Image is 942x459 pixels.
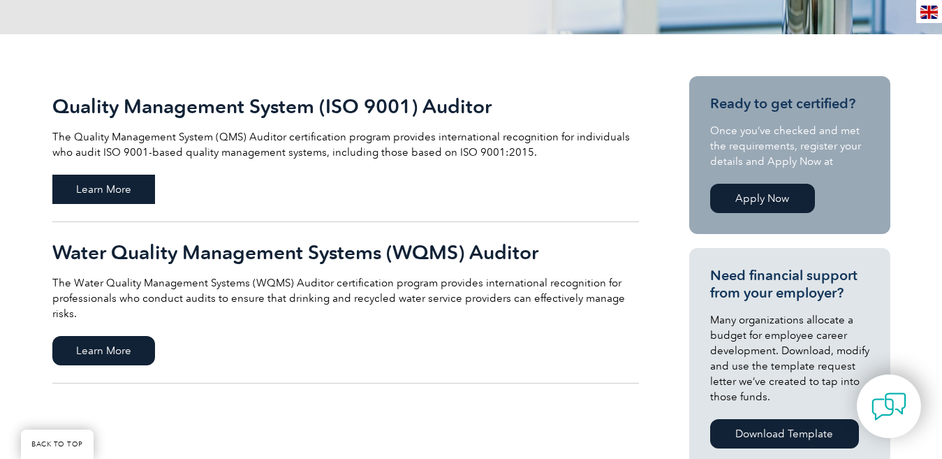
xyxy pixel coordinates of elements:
[52,275,639,321] p: The Water Quality Management Systems (WQMS) Auditor certification program provides international ...
[52,95,639,117] h2: Quality Management System (ISO 9001) Auditor
[710,95,869,112] h3: Ready to get certified?
[871,389,906,424] img: contact-chat.png
[710,184,815,213] a: Apply Now
[52,129,639,160] p: The Quality Management System (QMS) Auditor certification program provides international recognit...
[920,6,938,19] img: en
[710,267,869,302] h3: Need financial support from your employer?
[52,175,155,204] span: Learn More
[52,76,639,222] a: Quality Management System (ISO 9001) Auditor The Quality Management System (QMS) Auditor certific...
[710,123,869,169] p: Once you’ve checked and met the requirements, register your details and Apply Now at
[52,222,639,384] a: Water Quality Management Systems (WQMS) Auditor The Water Quality Management Systems (WQMS) Audit...
[710,312,869,405] p: Many organizations allocate a budget for employee career development. Download, modify and use th...
[21,430,94,459] a: BACK TO TOP
[52,336,155,365] span: Learn More
[52,241,639,263] h2: Water Quality Management Systems (WQMS) Auditor
[710,419,859,449] a: Download Template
